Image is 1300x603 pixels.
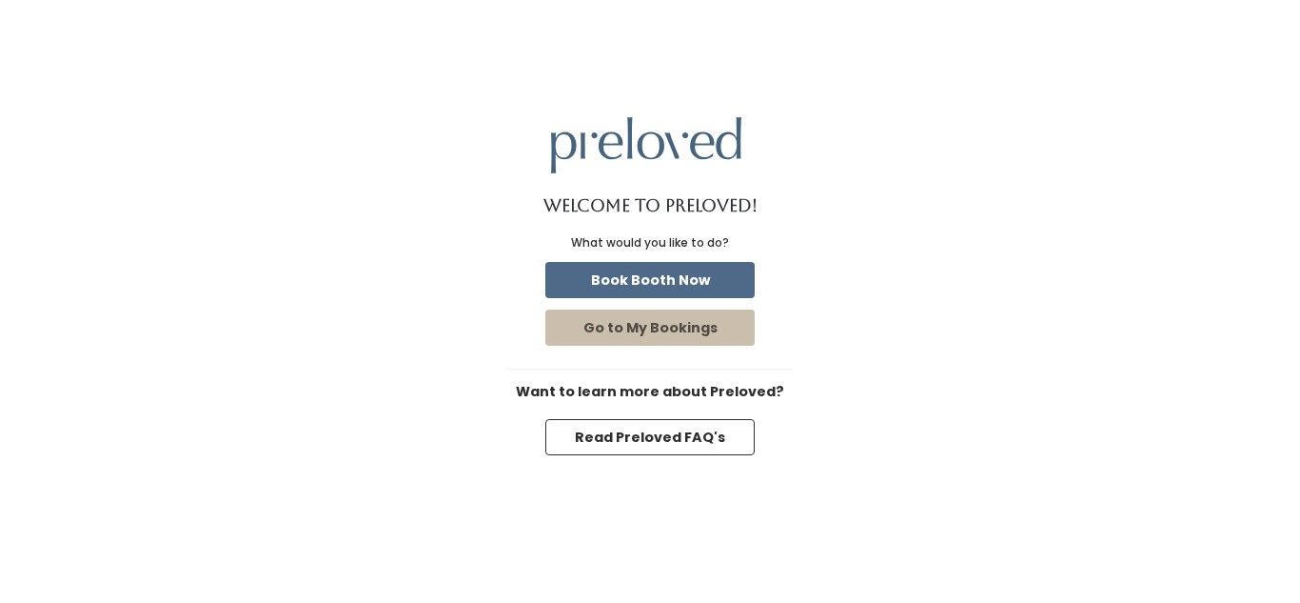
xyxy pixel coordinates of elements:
h1: Welcome to Preloved! [543,196,758,215]
div: What would you like to do? [571,234,729,251]
a: Go to My Bookings [542,306,758,350]
h6: Want to learn more about Preloved? [507,385,793,400]
button: Book Booth Now [545,262,755,298]
button: Read Preloved FAQ's [545,419,755,455]
img: preloved logo [551,117,741,173]
button: Go to My Bookings [545,310,755,346]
